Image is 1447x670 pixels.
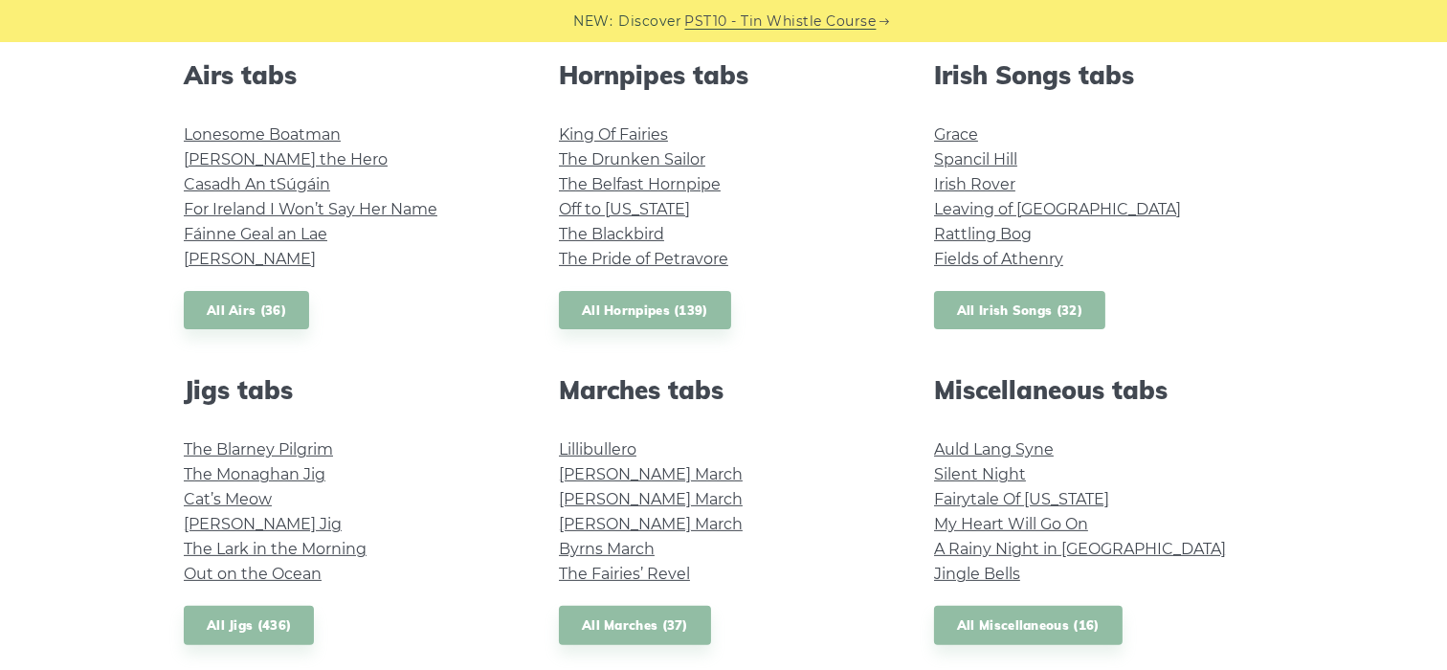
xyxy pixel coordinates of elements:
a: Jingle Bells [934,565,1020,583]
a: Silent Night [934,465,1026,483]
a: The Blackbird [559,225,664,243]
a: The Belfast Hornpipe [559,175,721,193]
a: Cat’s Meow [184,490,272,508]
a: All Miscellaneous (16) [934,606,1123,645]
h2: Miscellaneous tabs [934,375,1263,405]
a: The Drunken Sailor [559,150,705,168]
h2: Airs tabs [184,60,513,90]
a: Auld Lang Syne [934,440,1054,458]
a: King Of Fairies [559,125,668,144]
a: Out on the Ocean [184,565,322,583]
a: All Irish Songs (32) [934,291,1105,330]
span: NEW: [574,11,613,33]
h2: Marches tabs [559,375,888,405]
a: All Jigs (436) [184,606,314,645]
a: The Lark in the Morning [184,540,367,558]
a: Off to [US_STATE] [559,200,690,218]
a: [PERSON_NAME] March [559,465,743,483]
a: Casadh An tSúgáin [184,175,330,193]
a: The Pride of Petravore [559,250,728,268]
h2: Hornpipes tabs [559,60,888,90]
a: Grace [934,125,978,144]
a: Byrns March [559,540,655,558]
a: All Hornpipes (139) [559,291,731,330]
h2: Irish Songs tabs [934,60,1263,90]
a: The Monaghan Jig [184,465,325,483]
a: All Marches (37) [559,606,711,645]
a: All Airs (36) [184,291,309,330]
span: Discover [619,11,682,33]
a: [PERSON_NAME] [184,250,316,268]
a: Lillibullero [559,440,636,458]
a: Fairytale Of [US_STATE] [934,490,1109,508]
a: [PERSON_NAME] March [559,490,743,508]
a: [PERSON_NAME] March [559,515,743,533]
a: [PERSON_NAME] Jig [184,515,342,533]
a: PST10 - Tin Whistle Course [685,11,877,33]
a: Leaving of [GEOGRAPHIC_DATA] [934,200,1181,218]
a: Lonesome Boatman [184,125,341,144]
a: Fáinne Geal an Lae [184,225,327,243]
a: Irish Rover [934,175,1015,193]
a: Fields of Athenry [934,250,1063,268]
a: The Blarney Pilgrim [184,440,333,458]
a: For Ireland I Won’t Say Her Name [184,200,437,218]
a: A Rainy Night in [GEOGRAPHIC_DATA] [934,540,1226,558]
a: My Heart Will Go On [934,515,1088,533]
a: Rattling Bog [934,225,1032,243]
a: The Fairies’ Revel [559,565,690,583]
a: Spancil Hill [934,150,1017,168]
a: [PERSON_NAME] the Hero [184,150,388,168]
h2: Jigs tabs [184,375,513,405]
